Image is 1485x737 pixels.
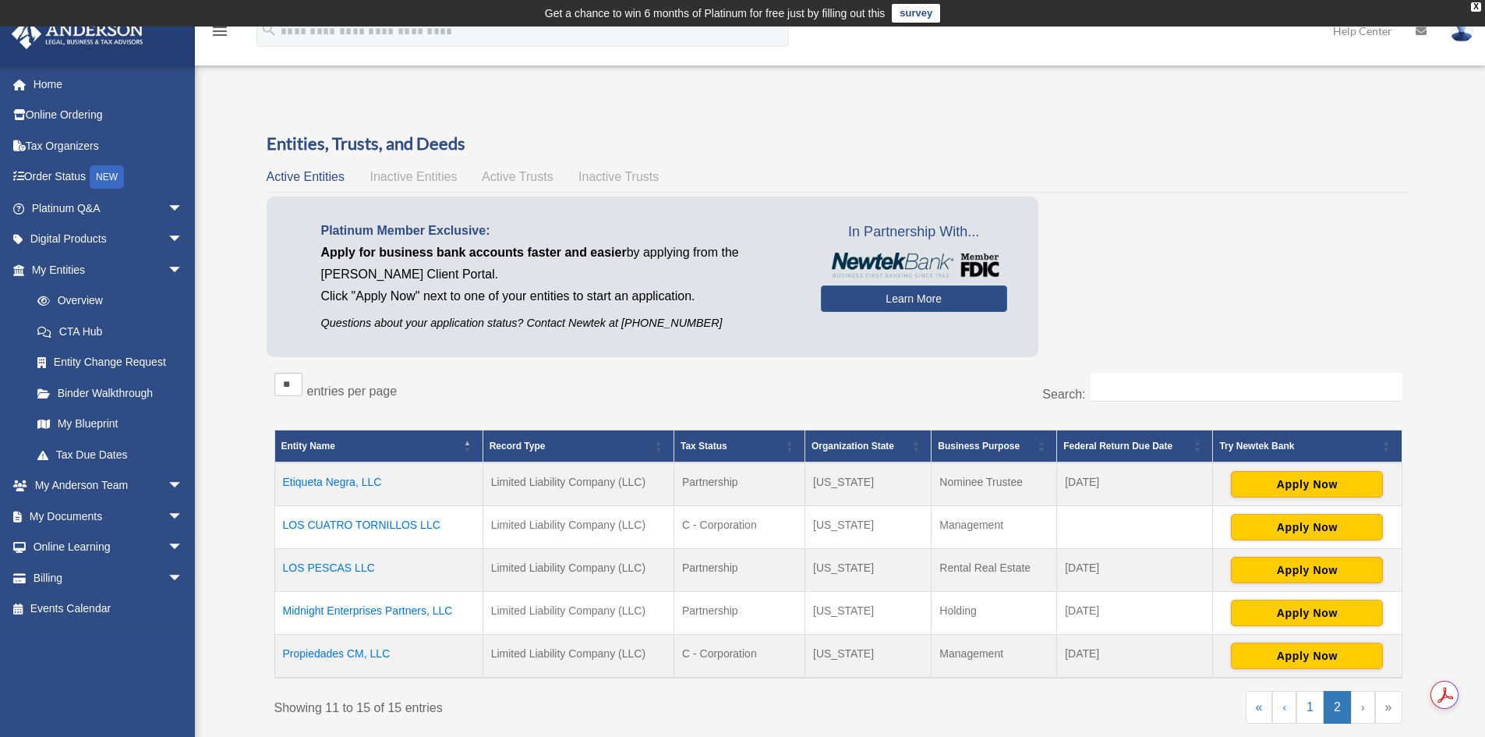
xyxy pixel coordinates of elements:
span: arrow_drop_down [168,224,199,256]
td: [DATE] [1057,635,1213,679]
span: Record Type [490,441,546,452]
i: menu [210,22,229,41]
a: My Anderson Teamarrow_drop_down [11,470,207,501]
span: arrow_drop_down [168,193,199,225]
a: Binder Walkthrough [22,377,199,409]
td: Limited Liability Company (LLC) [483,592,674,635]
a: Previous [1272,691,1296,724]
a: Learn More [821,285,1007,312]
span: Apply for business bank accounts faster and easier [321,246,627,259]
img: NewtekBankLogoSM.png [829,253,999,278]
span: Organization State [811,441,894,452]
span: Entity Name [281,441,335,452]
span: arrow_drop_down [168,532,199,564]
td: [DATE] [1057,549,1213,592]
td: Limited Liability Company (LLC) [483,635,674,679]
td: [DATE] [1057,592,1213,635]
p: Platinum Member Exclusive: [321,220,797,242]
td: Management [932,506,1057,549]
td: Limited Liability Company (LLC) [483,549,674,592]
div: Showing 11 to 15 of 15 entries [274,691,827,719]
span: arrow_drop_down [168,254,199,286]
span: arrow_drop_down [168,501,199,533]
span: arrow_drop_down [168,470,199,502]
td: Midnight Enterprises Partners, LLC [274,592,483,635]
p: by applying from the [PERSON_NAME] Client Portal. [321,242,797,285]
a: Events Calendar [11,593,207,625]
span: Business Purpose [938,441,1020,452]
td: [US_STATE] [805,506,932,549]
a: First [1246,691,1273,724]
a: My Blueprint [22,409,199,440]
td: Limited Liability Company (LLC) [483,462,674,506]
td: Limited Liability Company (LLC) [483,506,674,549]
h3: Entities, Trusts, and Deeds [267,132,1410,156]
th: Try Newtek Bank : Activate to sort [1213,431,1402,463]
p: Questions about your application status? Contact Newtek at [PHONE_NUMBER] [321,314,797,333]
td: [DATE] [1057,462,1213,506]
span: Active Trusts [482,170,553,183]
div: Try Newtek Bank [1219,437,1377,455]
th: Federal Return Due Date: Activate to sort [1057,431,1213,463]
td: Nominee Trustee [932,462,1057,506]
td: Rental Real Estate [932,549,1057,592]
td: C - Corporation [674,635,804,679]
td: C - Corporation [674,506,804,549]
a: Digital Productsarrow_drop_down [11,224,207,255]
span: Inactive Trusts [578,170,659,183]
a: Home [11,69,207,100]
a: Platinum Q&Aarrow_drop_down [11,193,207,224]
div: close [1471,2,1481,12]
a: My Documentsarrow_drop_down [11,501,207,532]
i: search [260,21,278,38]
div: Get a chance to win 6 months of Platinum for free just by filling out this [545,4,886,23]
a: Order StatusNEW [11,161,207,193]
a: 1 [1296,691,1324,724]
a: Tax Due Dates [22,439,199,470]
td: Partnership [674,592,804,635]
button: Apply Now [1231,643,1383,669]
a: Billingarrow_drop_down [11,562,207,593]
th: Tax Status: Activate to sort [674,431,804,463]
td: [US_STATE] [805,635,932,679]
td: Partnership [674,549,804,592]
th: Entity Name: Activate to invert sorting [274,431,483,463]
td: LOS PESCAS LLC [274,549,483,592]
button: Apply Now [1231,514,1383,540]
a: Online Ordering [11,100,207,131]
th: Business Purpose: Activate to sort [932,431,1057,463]
td: [US_STATE] [805,462,932,506]
td: [US_STATE] [805,592,932,635]
td: Propiedades CM, LLC [274,635,483,679]
label: entries per page [307,384,398,398]
span: Inactive Entities [369,170,457,183]
th: Record Type: Activate to sort [483,431,674,463]
a: Tax Organizers [11,130,207,161]
td: Etiqueta Negra, LLC [274,462,483,506]
span: In Partnership With... [821,220,1007,245]
button: Apply Now [1231,600,1383,626]
span: arrow_drop_down [168,562,199,594]
button: Apply Now [1231,471,1383,498]
a: menu [210,27,229,41]
a: 2 [1324,691,1351,724]
td: [US_STATE] [805,549,932,592]
a: My Entitiesarrow_drop_down [11,254,199,285]
div: NEW [90,165,124,189]
label: Search: [1042,388,1085,401]
td: Management [932,635,1057,679]
span: Tax Status [681,441,727,452]
td: Partnership [674,462,804,506]
th: Organization State: Activate to sort [805,431,932,463]
span: Active Entities [267,170,345,183]
a: CTA Hub [22,316,199,347]
td: Holding [932,592,1057,635]
img: Anderson Advisors Platinum Portal [7,19,148,49]
button: Apply Now [1231,557,1383,583]
a: Entity Change Request [22,347,199,378]
p: Click "Apply Now" next to one of your entities to start an application. [321,285,797,307]
a: Overview [22,285,191,317]
span: Federal Return Due Date [1063,441,1172,452]
img: User Pic [1450,19,1473,42]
